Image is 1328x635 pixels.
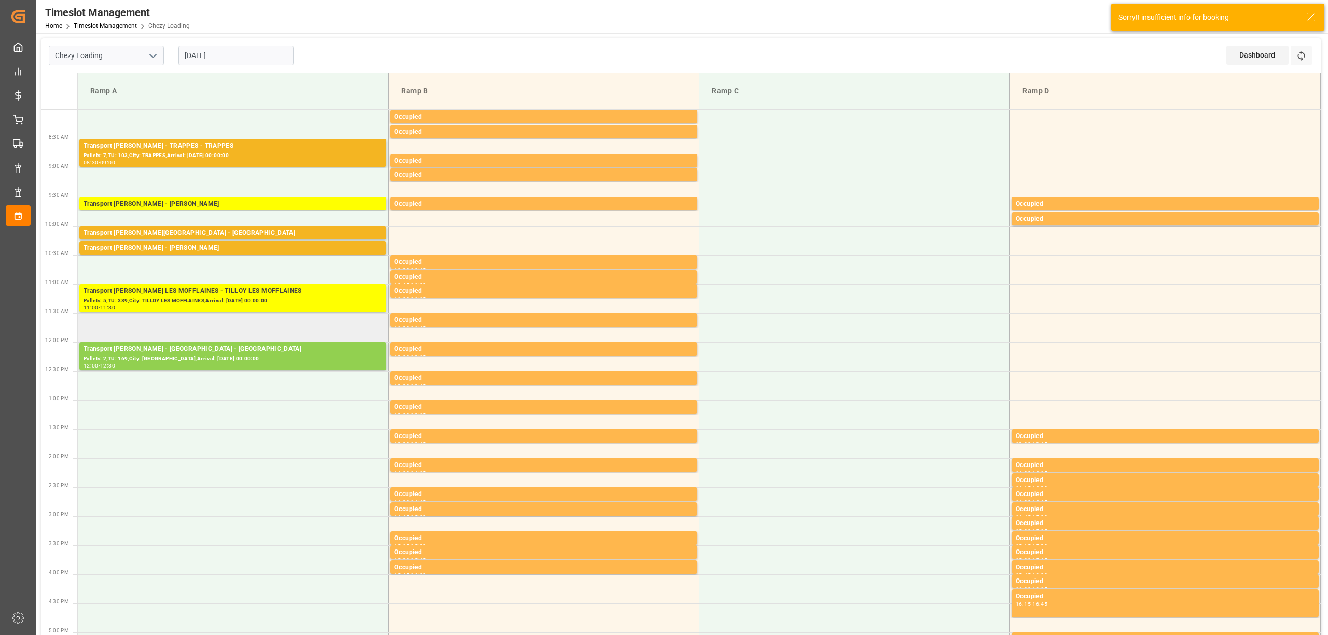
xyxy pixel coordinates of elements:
[394,286,693,297] div: Occupied
[49,425,69,430] span: 1:30 PM
[411,558,426,562] div: 15:45
[49,192,69,198] span: 9:30 AM
[1016,199,1315,209] div: Occupied
[1031,602,1032,606] div: -
[1016,460,1315,471] div: Occupied
[1032,602,1047,606] div: 16:45
[394,257,693,267] div: Occupied
[1016,576,1315,587] div: Occupied
[1016,562,1315,573] div: Occupied
[1016,486,1031,490] div: 14:15
[394,156,693,166] div: Occupied
[84,160,99,165] div: 08:30
[409,500,411,504] div: -
[84,199,382,209] div: Transport [PERSON_NAME] - [PERSON_NAME]
[49,512,69,517] span: 3:00 PM
[409,544,411,548] div: -
[1031,486,1032,490] div: -
[411,573,426,577] div: 16:00
[145,48,160,64] button: open menu
[409,297,411,301] div: -
[411,283,426,287] div: 11:00
[1016,471,1031,475] div: 14:00
[86,81,380,101] div: Ramp A
[74,22,137,30] a: Timeslot Management
[45,22,62,30] a: Home
[411,122,426,127] div: 08:15
[45,308,69,314] span: 11:30 AM
[394,558,409,562] div: 15:30
[1016,489,1315,500] div: Occupied
[49,396,69,401] span: 1:00 PM
[409,384,411,388] div: -
[1016,515,1031,519] div: 14:45
[394,326,409,330] div: 11:30
[1016,602,1031,606] div: 16:15
[100,363,115,368] div: 12:30
[1031,442,1032,446] div: -
[99,305,100,310] div: -
[84,363,99,368] div: 12:00
[1032,515,1047,519] div: 15:00
[409,573,411,577] div: -
[49,483,69,488] span: 2:30 PM
[411,180,426,185] div: 09:15
[411,326,426,330] div: 11:45
[1016,558,1031,562] div: 15:30
[1032,442,1047,446] div: 13:45
[1016,518,1315,529] div: Occupied
[411,413,426,417] div: 13:15
[394,489,693,500] div: Occupied
[409,166,411,171] div: -
[49,163,69,169] span: 9:00 AM
[84,228,382,238] div: Transport [PERSON_NAME][GEOGRAPHIC_DATA] - [GEOGRAPHIC_DATA]
[411,544,426,548] div: 15:30
[394,209,409,214] div: 09:30
[49,46,164,65] input: Type to search/select
[45,5,190,20] div: Timeslot Management
[394,547,693,558] div: Occupied
[394,431,693,442] div: Occupied
[49,541,69,546] span: 3:30 PM
[1016,504,1315,515] div: Occupied
[394,544,409,548] div: 15:15
[49,454,69,459] span: 2:00 PM
[1031,471,1032,475] div: -
[1016,547,1315,558] div: Occupied
[1016,500,1031,504] div: 14:30
[1016,209,1031,214] div: 09:30
[84,253,382,262] div: Pallets: 1,TU: 380,City: [GEOGRAPHIC_DATA],Arrival: [DATE] 00:00:00
[394,413,409,417] div: 13:00
[394,471,409,475] div: 14:00
[84,305,99,310] div: 11:00
[1032,500,1047,504] div: 14:45
[84,243,382,253] div: Transport [PERSON_NAME] - [PERSON_NAME]
[411,471,426,475] div: 14:15
[99,363,100,368] div: -
[1032,209,1047,214] div: 09:45
[1016,224,1031,229] div: 09:45
[1031,529,1032,533] div: -
[394,297,409,301] div: 11:00
[1032,573,1047,577] div: 16:00
[1016,475,1315,486] div: Occupied
[84,286,382,297] div: Transport [PERSON_NAME] LES MOFFLAINES - TILLOY LES MOFFLAINES
[411,267,426,272] div: 10:45
[1016,431,1315,442] div: Occupied
[1016,533,1315,544] div: Occupied
[411,137,426,142] div: 08:30
[394,127,693,137] div: Occupied
[1016,529,1031,533] div: 15:00
[1016,442,1031,446] div: 13:30
[84,151,382,160] div: Pallets: 7,TU: 103,City: TRAPPES,Arrival: [DATE] 00:00:00
[394,442,409,446] div: 13:30
[394,402,693,413] div: Occupied
[49,599,69,604] span: 4:30 PM
[45,366,69,372] span: 12:30 PM
[394,504,693,515] div: Occupied
[394,562,693,573] div: Occupied
[45,279,69,285] span: 11:00 AM
[411,297,426,301] div: 11:15
[409,355,411,359] div: -
[1032,471,1047,475] div: 14:15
